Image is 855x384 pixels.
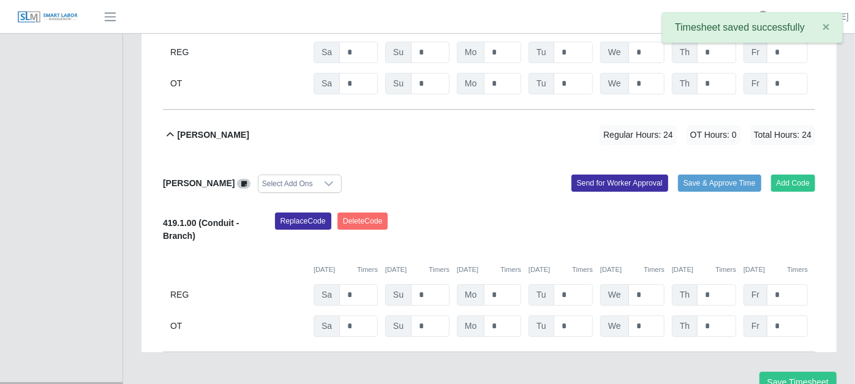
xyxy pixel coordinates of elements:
[529,315,554,337] span: Tu
[744,73,767,94] span: Fr
[170,42,306,63] div: REG
[529,284,554,306] span: Tu
[529,265,593,275] div: [DATE]
[237,178,250,188] a: View/Edit Notes
[385,73,412,94] span: Su
[314,315,340,337] span: Sa
[715,265,736,275] button: Timers
[170,73,306,94] div: OT
[787,265,808,275] button: Timers
[457,265,521,275] div: [DATE]
[357,265,378,275] button: Timers
[163,178,235,188] b: [PERSON_NAME]
[572,265,593,275] button: Timers
[744,315,767,337] span: Fr
[600,125,677,145] span: Regular Hours: 24
[600,315,629,337] span: We
[500,265,521,275] button: Timers
[600,42,629,63] span: We
[662,12,843,43] div: Timesheet saved successfully
[337,213,388,230] button: DeleteCode
[457,73,484,94] span: Mo
[275,213,331,230] button: ReplaceCode
[672,265,736,275] div: [DATE]
[744,42,767,63] span: Fr
[600,265,665,275] div: [DATE]
[314,42,340,63] span: Sa
[771,175,816,192] button: Add Code
[823,20,830,34] span: ×
[744,265,808,275] div: [DATE]
[529,42,554,63] span: Tu
[385,265,450,275] div: [DATE]
[678,175,761,192] button: Save & Approve Time
[163,110,815,160] button: [PERSON_NAME] Regular Hours: 24 OT Hours: 0 Total Hours: 24
[17,10,78,24] img: SLM Logo
[170,284,306,306] div: REG
[429,265,450,275] button: Timers
[571,175,668,192] button: Send for Worker Approval
[672,284,698,306] span: Th
[750,125,815,145] span: Total Hours: 24
[314,284,340,306] span: Sa
[163,218,239,241] b: 419.1.00 (Conduit - Branch)
[778,10,849,23] a: [PERSON_NAME]
[177,129,249,141] b: [PERSON_NAME]
[457,284,484,306] span: Mo
[457,315,484,337] span: Mo
[600,284,629,306] span: We
[314,73,340,94] span: Sa
[170,315,306,337] div: OT
[385,284,412,306] span: Su
[644,265,665,275] button: Timers
[457,42,484,63] span: Mo
[744,284,767,306] span: Fr
[672,73,698,94] span: Th
[529,73,554,94] span: Tu
[314,265,378,275] div: [DATE]
[672,315,698,337] span: Th
[600,73,629,94] span: We
[385,42,412,63] span: Su
[385,315,412,337] span: Su
[258,175,317,192] div: Select Add Ons
[672,42,698,63] span: Th
[687,125,740,145] span: OT Hours: 0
